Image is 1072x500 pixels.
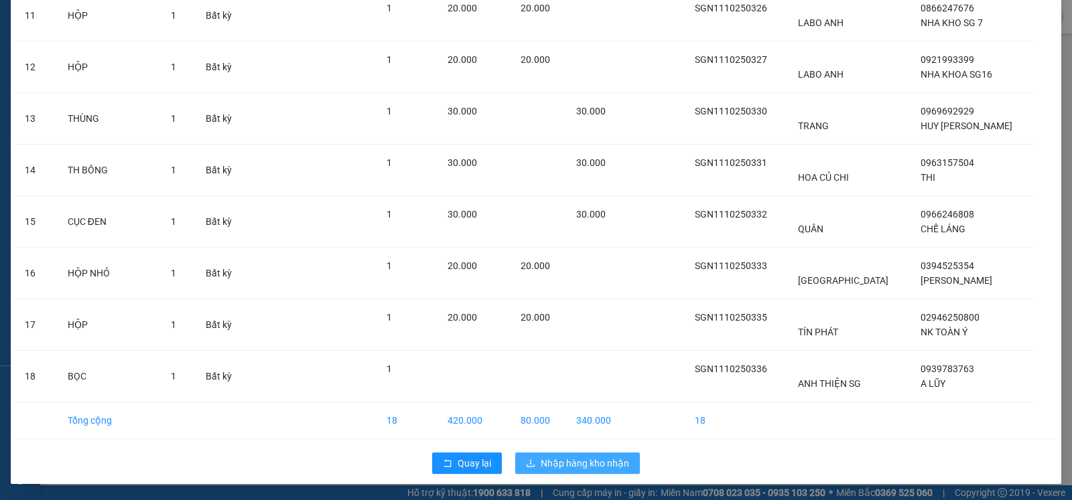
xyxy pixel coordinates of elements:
[798,17,844,28] span: LABO ANH
[387,312,392,323] span: 1
[57,299,160,351] td: HỘP
[565,402,627,439] td: 340.000
[443,459,452,469] span: rollback
[11,13,32,27] span: Gửi:
[171,319,176,330] span: 1
[171,62,176,72] span: 1
[576,209,606,220] span: 30.000
[87,11,223,41] div: [GEOGRAPHIC_DATA]
[14,248,57,299] td: 16
[10,84,80,100] div: 40.000
[695,209,767,220] span: SGN1110250332
[921,157,974,168] span: 0963157504
[541,456,629,471] span: Nhập hàng kho nhận
[448,3,477,13] span: 20.000
[798,69,844,80] span: LABO ANH
[171,268,176,278] span: 1
[695,312,767,323] span: SGN1110250335
[921,260,974,271] span: 0394525354
[448,106,477,116] span: 30.000
[448,312,477,323] span: 20.000
[921,69,992,80] span: NHA KHOA SG16
[921,172,935,183] span: THI
[695,260,767,271] span: SGN1110250333
[448,209,477,220] span: 30.000
[195,196,247,248] td: Bất kỳ
[921,363,974,374] span: 0939783763
[57,41,160,93] td: HỘP
[695,363,767,374] span: SGN1110250336
[171,165,176,175] span: 1
[921,312,980,323] span: 02946250800
[14,299,57,351] td: 17
[57,196,160,248] td: CỤC ĐEN
[195,299,247,351] td: Bất kỳ
[387,54,392,65] span: 1
[921,54,974,65] span: 0921993399
[798,120,829,131] span: TRANG
[14,41,57,93] td: 12
[387,209,392,220] span: 1
[195,145,247,196] td: Bất kỳ
[921,275,992,286] span: [PERSON_NAME]
[521,3,550,13] span: 20.000
[14,145,57,196] td: 14
[921,17,983,28] span: NHA KHO SG 7
[387,106,392,116] span: 1
[171,371,176,382] span: 1
[521,260,550,271] span: 20.000
[798,327,838,337] span: TÍN PHÁT
[921,224,965,234] span: CHẾ LÁNG
[458,456,491,471] span: Quay lại
[387,260,392,271] span: 1
[695,157,767,168] span: SGN1110250331
[171,10,176,21] span: 1
[695,54,767,65] span: SGN1110250327
[387,3,392,13] span: 1
[695,3,767,13] span: SGN1110250326
[10,86,31,100] span: CR :
[921,106,974,116] span: 0969692929
[921,209,974,220] span: 0966246808
[921,327,967,337] span: NK TOÀN Ý
[57,351,160,402] td: BỌC
[195,351,247,402] td: Bất kỳ
[437,402,510,439] td: 420.000
[87,41,223,58] div: MẪN
[515,452,640,474] button: downloadNhập hàng kho nhận
[11,11,78,44] div: Trà Vinh
[376,402,437,439] td: 18
[521,54,550,65] span: 20.000
[448,157,477,168] span: 30.000
[684,402,787,439] td: 18
[798,224,823,234] span: QUÂN
[87,58,223,76] div: 0907323098
[921,3,974,13] span: 0866247676
[57,248,160,299] td: HỘP NHỎ
[798,378,861,389] span: ANH THIỆN SG
[798,275,888,286] span: [GEOGRAPHIC_DATA]
[448,260,477,271] span: 20.000
[57,145,160,196] td: TH BÔNG
[526,459,535,469] span: download
[171,113,176,124] span: 1
[171,216,176,227] span: 1
[432,452,502,474] button: rollbackQuay lại
[448,54,477,65] span: 20.000
[14,351,57,402] td: 18
[387,363,392,374] span: 1
[14,93,57,145] td: 13
[576,106,606,116] span: 30.000
[195,41,247,93] td: Bất kỳ
[57,93,160,145] td: THÙNG
[387,157,392,168] span: 1
[695,106,767,116] span: SGN1110250330
[14,196,57,248] td: 15
[921,120,1012,131] span: HUY [PERSON_NAME]
[521,312,550,323] span: 20.000
[921,378,945,389] span: A LŨY
[87,11,119,25] span: Nhận:
[57,402,160,439] td: Tổng cộng
[195,248,247,299] td: Bất kỳ
[576,157,606,168] span: 30.000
